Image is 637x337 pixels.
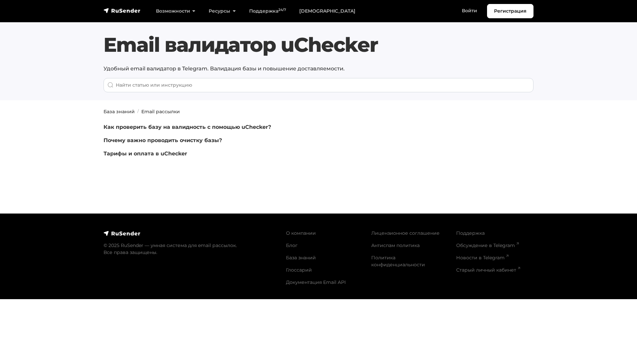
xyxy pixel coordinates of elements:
a: [DEMOGRAPHIC_DATA] [293,4,362,18]
a: Антиспам политика [371,242,420,248]
a: Возможности [149,4,202,18]
h1: Email валидатор uChecker [104,33,533,57]
a: Как проверить базу на валидность с помощью uChecker? [104,124,271,130]
img: RuSender [104,230,141,237]
img: RuSender [104,7,141,14]
a: Старый личный кабинет [456,267,520,273]
a: Лицензионное соглашение [371,230,440,236]
a: База знаний [104,109,135,115]
a: О компании [286,230,316,236]
a: Обсуждение в Telegram [456,242,519,248]
nav: breadcrumb [100,108,537,115]
input: When autocomplete results are available use up and down arrows to review and enter to go to the d... [104,78,533,92]
a: Поддержка [456,230,485,236]
a: Документация Email API [286,279,346,285]
a: Почему важно проводить очистку базы? [104,137,222,143]
a: Ресурсы [202,4,242,18]
a: Войти [455,4,484,18]
a: База знаний [286,255,316,261]
a: Новости в Telegram [456,255,509,261]
p: © 2025 RuSender — умная система для email рассылок. Все права защищены. [104,242,278,256]
a: Блог [286,242,298,248]
a: Тарифы и оплата в uChecker [104,150,187,157]
img: Поиск [107,82,113,88]
a: Политика конфиденциальности [371,255,425,268]
a: Регистрация [487,4,533,18]
a: Поддержка24/7 [243,4,293,18]
a: Глоссарий [286,267,312,273]
a: Email рассылки [141,109,180,115]
p: Удобный email валидатор в Telegram. Валидация базы и повышение доставляемости. [104,65,533,73]
sup: 24/7 [278,8,286,12]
